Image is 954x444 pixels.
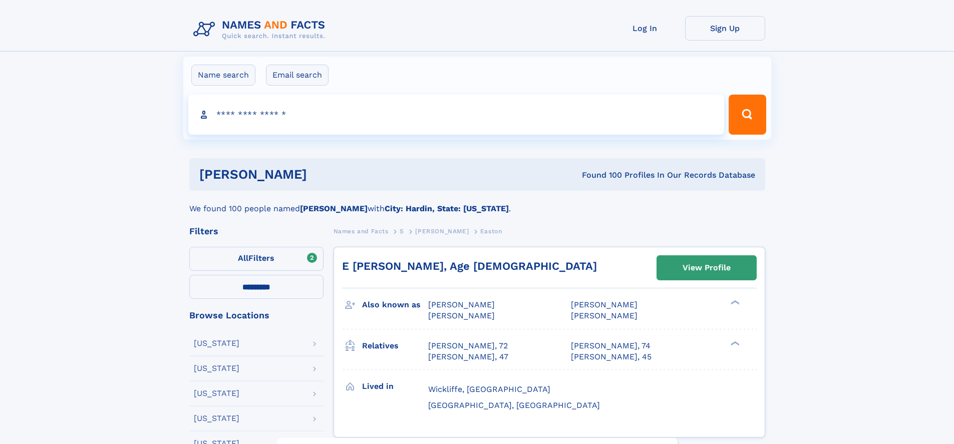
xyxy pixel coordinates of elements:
a: [PERSON_NAME], 47 [428,351,508,362]
span: [PERSON_NAME] [571,311,638,320]
a: [PERSON_NAME], 74 [571,340,651,351]
input: search input [188,95,725,135]
span: [PERSON_NAME] [428,311,495,320]
span: [PERSON_NAME] [571,300,638,309]
label: Name search [191,65,255,86]
span: Wickliffe, [GEOGRAPHIC_DATA] [428,384,550,394]
img: Logo Names and Facts [189,16,334,43]
b: [PERSON_NAME] [300,204,368,213]
div: [US_STATE] [194,339,239,347]
a: E [PERSON_NAME], Age [DEMOGRAPHIC_DATA] [342,260,597,272]
div: Browse Locations [189,311,324,320]
span: All [238,253,248,263]
div: We found 100 people named with . [189,191,765,215]
label: Email search [266,65,329,86]
h3: Also known as [362,296,428,313]
div: [US_STATE] [194,364,239,372]
span: [GEOGRAPHIC_DATA], [GEOGRAPHIC_DATA] [428,400,600,410]
a: S [400,225,404,237]
span: S [400,228,404,235]
div: Found 100 Profiles In Our Records Database [444,170,755,181]
a: Names and Facts [334,225,389,237]
div: [US_STATE] [194,389,239,397]
h1: [PERSON_NAME] [199,168,445,181]
a: Sign Up [685,16,765,41]
h3: Lived in [362,378,428,395]
a: Log In [605,16,685,41]
div: ❯ [728,299,740,306]
h3: Relatives [362,337,428,354]
span: [PERSON_NAME] [428,300,495,309]
div: [US_STATE] [194,414,239,422]
a: [PERSON_NAME], 45 [571,351,652,362]
label: Filters [189,247,324,271]
span: [PERSON_NAME] [415,228,469,235]
div: View Profile [683,256,731,279]
a: View Profile [657,256,756,280]
button: Search Button [729,95,766,135]
a: [PERSON_NAME] [415,225,469,237]
span: Easton [480,228,502,235]
a: [PERSON_NAME], 72 [428,340,508,351]
b: City: Hardin, State: [US_STATE] [385,204,509,213]
div: ❯ [728,340,740,346]
div: Filters [189,227,324,236]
